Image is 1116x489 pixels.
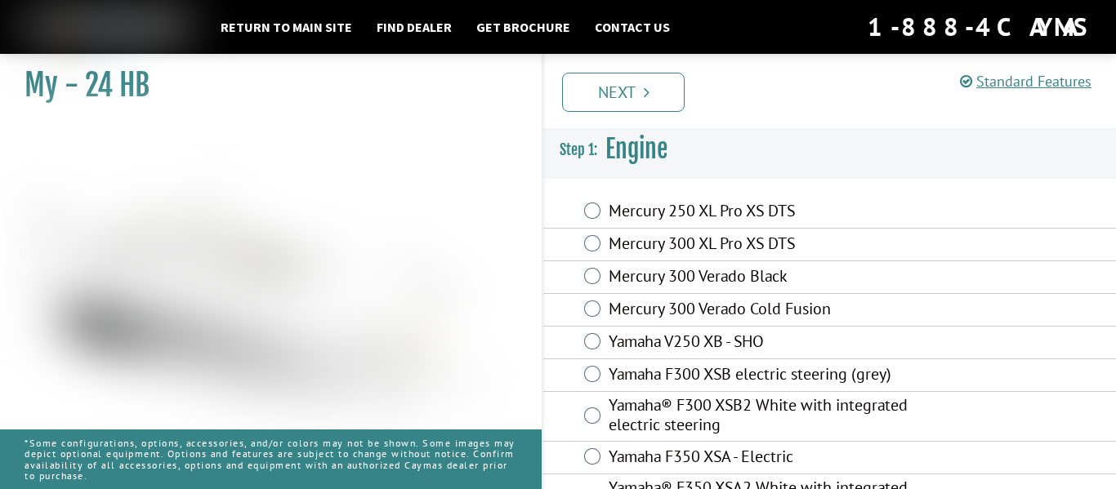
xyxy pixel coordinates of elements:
[587,16,678,38] a: Contact Us
[609,364,913,388] label: Yamaha F300 XSB electric steering (grey)
[368,16,460,38] a: Find Dealer
[609,331,913,355] label: Yamaha V250 XB - SHO
[212,16,360,38] a: Return to main site
[609,266,913,290] label: Mercury 300 Verado Black
[868,9,1091,45] div: 1-888-4CAYMAS
[543,119,1116,180] h3: Engine
[558,70,1116,112] ul: Pagination
[25,429,517,489] p: *Some configurations, options, accessories, and/or colors may not be shown. Some images may depic...
[609,233,913,257] label: Mercury 300 XL Pro XS DTS
[25,12,188,42] img: white-logo-c9c8dbefe5ff5ceceb0f0178aa75bf4bb51f6bca0971e226c86eb53dfe498488.png
[960,72,1091,91] a: Standard Features
[562,73,685,112] a: Next
[609,447,913,470] label: Yamaha F350 XSA - Electric
[609,201,913,224] label: Mercury 250 XL Pro XS DTS
[609,395,913,438] label: Yamaha® F300 XSB2 White with integrated electric steering
[25,67,501,104] h1: My - 24 HB
[468,16,578,38] a: Get Brochure
[609,299,913,322] label: Mercury 300 Verado Cold Fusion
